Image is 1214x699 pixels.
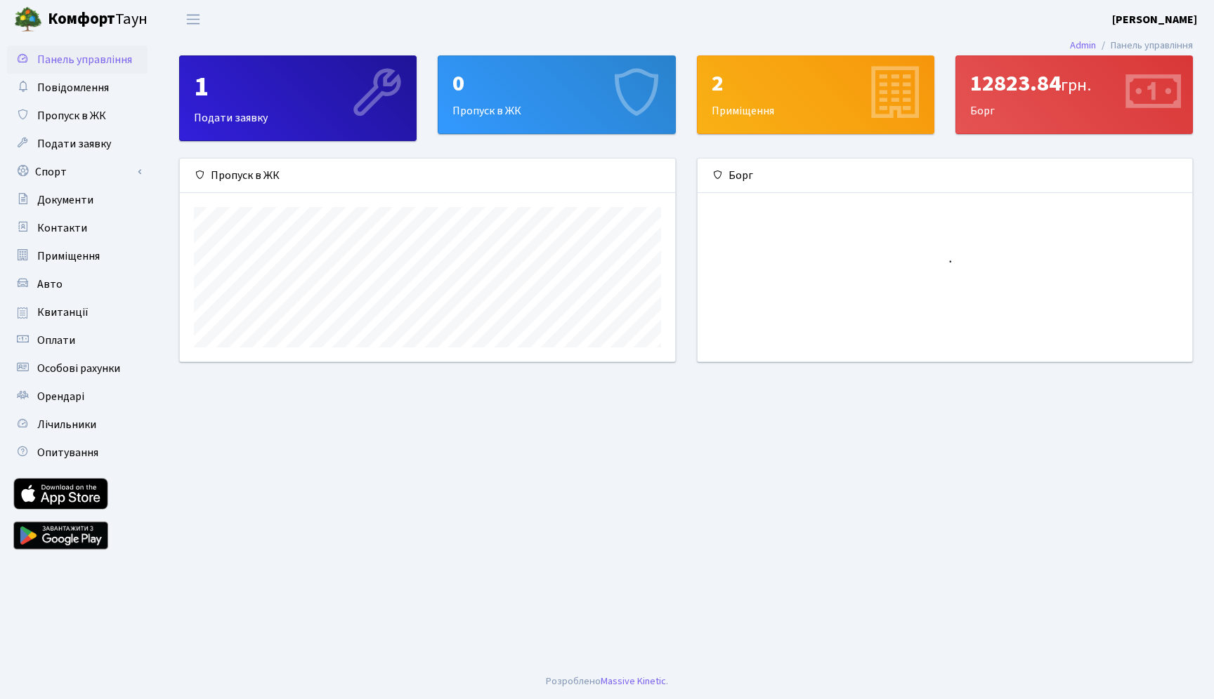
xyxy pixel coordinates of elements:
span: Лічильники [37,417,96,432]
li: Панель управління [1096,38,1193,53]
a: Авто [7,270,148,298]
div: 12823.84 [970,70,1178,97]
div: Подати заявку [180,56,416,140]
span: Панель управління [37,52,132,67]
span: Оплати [37,333,75,348]
nav: breadcrumb [1049,31,1214,60]
a: 0Пропуск в ЖК [438,55,675,134]
a: Особові рахунки [7,354,148,382]
span: Документи [37,192,93,208]
a: 1Подати заявку [179,55,417,141]
a: Massive Kinetic [601,674,666,688]
a: Панель управління [7,46,148,74]
b: Комфорт [48,8,115,30]
a: Повідомлення [7,74,148,102]
a: Документи [7,186,148,214]
a: Орендарі [7,382,148,411]
span: Таун [48,8,148,32]
span: Орендарі [37,389,84,404]
span: Квитанції [37,305,89,320]
span: Особові рахунки [37,361,120,376]
div: Розроблено . [546,674,668,689]
span: Подати заявку [37,136,111,152]
span: Опитування [37,445,98,460]
a: Пропуск в ЖК [7,102,148,130]
div: Приміщення [698,56,934,133]
a: Спорт [7,158,148,186]
a: 2Приміщення [697,55,934,134]
a: Приміщення [7,242,148,270]
b: [PERSON_NAME] [1112,12,1197,27]
span: Авто [37,277,63,292]
span: Контакти [37,220,87,236]
img: logo.png [14,6,42,34]
a: Оплати [7,326,148,354]
div: Пропуск в ЖК [438,56,674,133]
div: 1 [194,70,402,104]
a: Опитування [7,439,148,467]
span: Повідомлення [37,80,109,95]
a: Квитанції [7,298,148,326]
a: Admin [1070,38,1096,53]
div: Борг [698,159,1193,193]
a: [PERSON_NAME] [1112,11,1197,28]
a: Контакти [7,214,148,242]
button: Переключити навігацію [176,8,211,31]
div: 2 [712,70,920,97]
a: Подати заявку [7,130,148,158]
span: Пропуск в ЖК [37,108,106,124]
div: 0 [452,70,660,97]
span: Приміщення [37,248,100,264]
div: Борг [956,56,1192,133]
div: Пропуск в ЖК [180,159,675,193]
span: грн. [1061,73,1091,98]
a: Лічильники [7,411,148,439]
